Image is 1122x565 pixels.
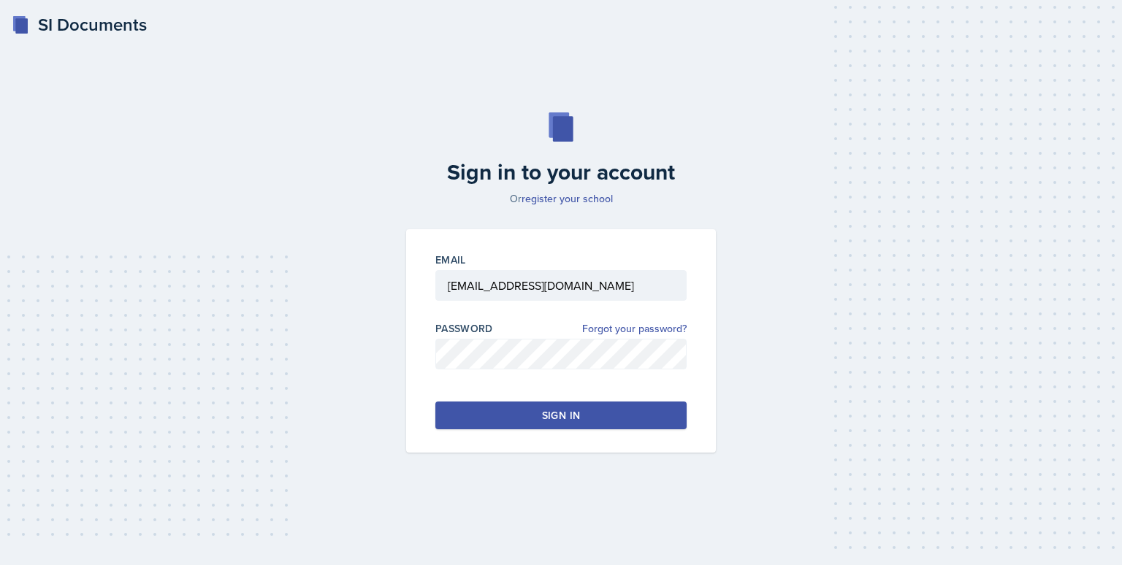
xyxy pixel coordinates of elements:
[12,12,147,38] a: SI Documents
[435,270,687,301] input: Email
[435,321,493,336] label: Password
[522,191,613,206] a: register your school
[435,253,466,267] label: Email
[435,401,687,429] button: Sign in
[397,159,725,185] h2: Sign in to your account
[582,321,687,337] a: Forgot your password?
[397,191,725,206] p: Or
[542,408,580,423] div: Sign in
